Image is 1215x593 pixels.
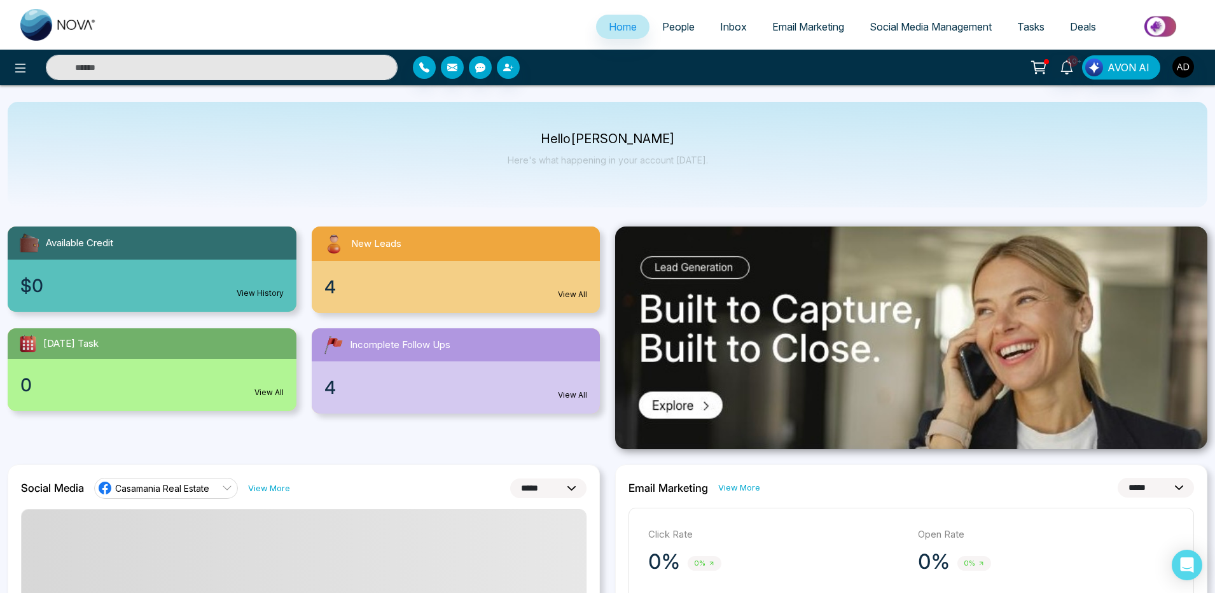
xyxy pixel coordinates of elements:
span: New Leads [351,237,401,251]
img: availableCredit.svg [18,232,41,255]
span: 4 [324,374,336,401]
a: Social Media Management [857,15,1004,39]
img: Market-place.gif [1115,12,1207,41]
a: People [649,15,707,39]
img: newLeads.svg [322,232,346,256]
img: . [615,227,1207,449]
span: Available Credit [46,236,113,251]
span: [DATE] Task [43,337,99,351]
p: Here's what happening in your account [DATE]. [508,155,708,165]
span: Home [609,20,637,33]
a: Tasks [1004,15,1057,39]
span: Email Marketing [772,20,844,33]
a: Incomplete Follow Ups4View All [304,328,608,414]
img: Lead Flow [1085,59,1103,76]
span: 0% [688,556,721,571]
button: AVON AI [1082,55,1160,80]
p: 0% [918,549,950,575]
span: AVON AI [1107,60,1149,75]
span: Casamania Real Estate [115,482,209,494]
span: Social Media Management [870,20,992,33]
span: Incomplete Follow Ups [350,338,450,352]
a: Home [596,15,649,39]
h2: Social Media [21,482,84,494]
span: 10+ [1067,55,1078,67]
a: View History [237,288,284,299]
a: View More [248,482,290,494]
a: View All [254,387,284,398]
span: Tasks [1017,20,1045,33]
a: Inbox [707,15,760,39]
img: followUps.svg [322,333,345,356]
h2: Email Marketing [628,482,708,494]
a: Email Marketing [760,15,857,39]
a: 10+ [1052,55,1082,78]
span: 4 [324,274,336,300]
p: Open Rate [918,527,1175,542]
a: Deals [1057,15,1109,39]
a: View More [718,482,760,494]
span: Inbox [720,20,747,33]
img: Nova CRM Logo [20,9,97,41]
p: Click Rate [648,527,905,542]
span: People [662,20,695,33]
span: Deals [1070,20,1096,33]
p: 0% [648,549,680,575]
img: User Avatar [1172,56,1194,78]
img: todayTask.svg [18,333,38,354]
a: View All [558,289,587,300]
span: 0 [20,372,32,398]
a: New Leads4View All [304,227,608,313]
span: 0% [957,556,991,571]
div: Open Intercom Messenger [1172,550,1202,580]
span: $0 [20,272,43,299]
a: View All [558,389,587,401]
p: Hello [PERSON_NAME] [508,134,708,144]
